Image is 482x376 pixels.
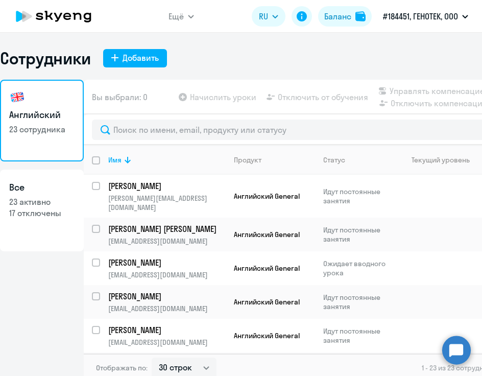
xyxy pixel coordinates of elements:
button: Балансbalance [318,6,372,27]
div: Продукт [234,155,261,165]
h3: Английский [9,108,75,122]
a: [PERSON_NAME] [108,180,225,192]
p: Идут постоянные занятия [323,293,393,311]
span: Ещё [168,10,184,22]
img: english [9,89,26,105]
p: [EMAIL_ADDRESS][DOMAIN_NAME] [108,338,225,347]
div: Статус [323,155,393,165]
span: RU [259,10,268,22]
p: 23 активно [9,196,75,207]
a: [PERSON_NAME] [108,257,225,268]
p: [PERSON_NAME] [108,291,224,302]
div: Статус [323,155,345,165]
p: Идут постоянные занятия [323,225,393,244]
span: Английский General [234,192,300,201]
a: [PERSON_NAME] [108,291,225,302]
div: Добавить [123,52,159,64]
span: Английский General [234,331,300,340]
img: balance [355,11,366,21]
span: Вы выбрали: 0 [92,91,148,103]
div: Имя [108,155,122,165]
a: [PERSON_NAME] [108,324,225,336]
span: Отображать по: [96,363,148,372]
p: Ожидает вводного урока [323,259,393,277]
button: RU [252,6,285,27]
div: Продукт [234,155,315,165]
a: [PERSON_NAME] [PERSON_NAME] [108,223,225,234]
p: [PERSON_NAME][EMAIL_ADDRESS][DOMAIN_NAME] [108,194,225,212]
p: #184451, ГЕНОТЕК, ООО [383,10,458,22]
button: Добавить [103,49,167,67]
p: [EMAIL_ADDRESS][DOMAIN_NAME] [108,237,225,246]
p: 23 сотрудника [9,124,75,135]
p: Идут постоянные занятия [323,187,393,205]
span: Английский General [234,264,300,273]
h3: Все [9,181,75,194]
p: [PERSON_NAME] [108,257,224,268]
div: Имя [108,155,225,165]
p: Идут постоянные занятия [323,326,393,345]
div: Текущий уровень [412,155,470,165]
button: Ещё [168,6,194,27]
p: [EMAIL_ADDRESS][DOMAIN_NAME] [108,304,225,313]
p: [PERSON_NAME] [108,180,224,192]
p: [PERSON_NAME] [PERSON_NAME] [108,223,224,234]
span: Английский General [234,230,300,239]
p: [EMAIL_ADDRESS][DOMAIN_NAME] [108,270,225,279]
button: #184451, ГЕНОТЕК, ООО [378,4,473,29]
span: Английский General [234,297,300,307]
p: [PERSON_NAME] [108,324,224,336]
div: Баланс [324,10,351,22]
p: 17 отключены [9,207,75,219]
